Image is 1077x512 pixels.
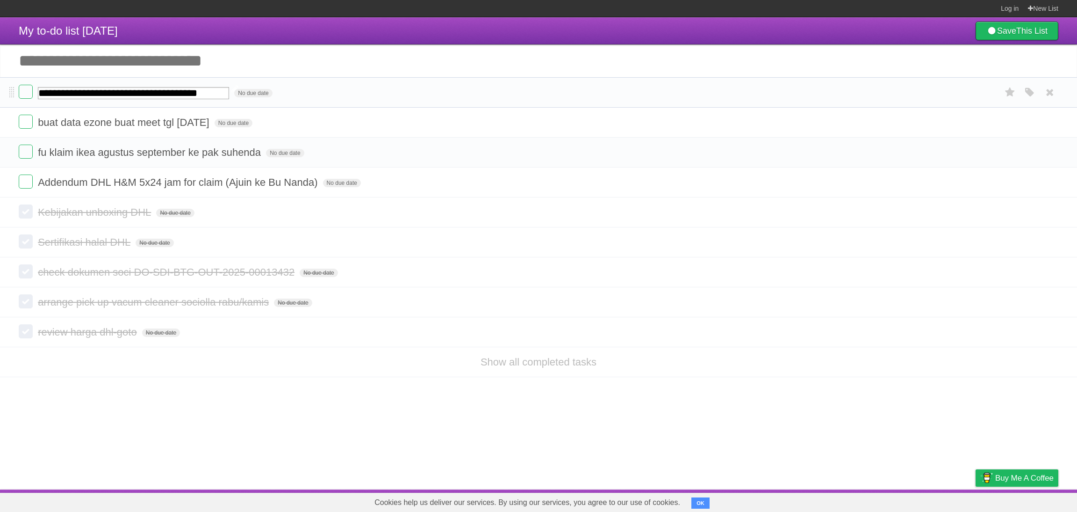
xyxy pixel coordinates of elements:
[19,85,33,99] label: Done
[156,209,194,217] span: No due date
[691,497,710,509] button: OK
[142,329,180,337] span: No due date
[323,179,361,187] span: No due date
[481,356,596,368] a: Show all completed tasks
[19,205,33,219] label: Done
[19,145,33,159] label: Done
[300,269,337,277] span: No due date
[136,239,173,247] span: No due date
[19,234,33,249] label: Done
[851,492,871,510] a: About
[38,206,153,218] span: Kebijakan unboxing DHL
[980,470,993,486] img: Buy me a coffee
[266,149,304,157] span: No due date
[976,469,1058,487] a: Buy me a coffee
[38,146,263,158] span: fu klaim ikea agustus september ke pak suhenda
[365,493,689,512] span: Cookies help us deliver our services. By using our services, you agree to our use of cookies.
[38,296,271,308] span: arrange pick up vacum cleaner sociolla rabu/kamis
[38,326,139,338] span: review harga dhl-goto
[1001,85,1019,100] label: Star task
[882,492,920,510] a: Developers
[38,176,320,188] span: Addendum DHL H&M 5x24 jam for claim (Ajuin ke Bu Nanda)
[234,89,272,97] span: No due date
[38,117,211,128] span: buat data ezone buat meet tgl [DATE]
[963,492,988,510] a: Privacy
[932,492,952,510] a: Terms
[19,24,118,37] span: My to-do list [DATE]
[999,492,1058,510] a: Suggest a feature
[976,22,1058,40] a: SaveThis List
[19,294,33,308] label: Done
[19,324,33,338] label: Done
[19,264,33,278] label: Done
[274,299,312,307] span: No due date
[19,175,33,189] label: Done
[215,119,252,127] span: No due date
[38,236,133,248] span: Sertifikasi halal DHL
[38,266,297,278] span: check dokumen soci DO-SDI-BTG-OUT-2025-00013432
[995,470,1054,486] span: Buy me a coffee
[1016,26,1048,36] b: This List
[19,115,33,129] label: Done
